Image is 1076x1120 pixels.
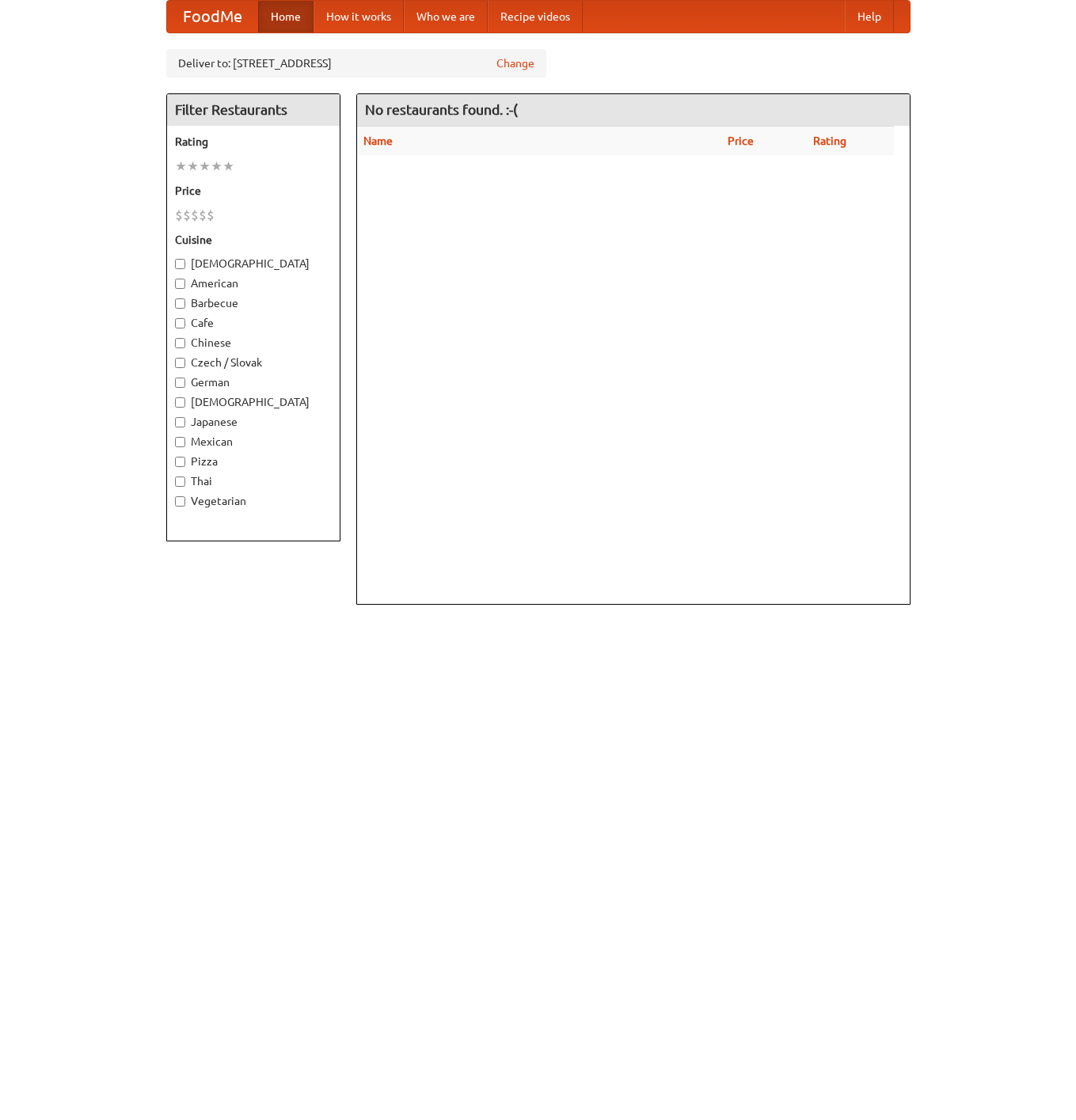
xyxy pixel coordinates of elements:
[187,158,199,175] li: ★
[175,476,185,487] input: Thai
[175,397,185,408] input: [DEMOGRAPHIC_DATA]
[183,207,191,224] li: $
[175,134,332,150] h5: Rating
[199,158,211,175] li: ★
[175,318,185,328] input: Cafe
[175,374,332,390] label: German
[175,259,185,269] input: [DEMOGRAPHIC_DATA]
[314,1,404,32] a: How it works
[175,358,185,368] input: Czech / Slovak
[175,437,185,447] input: Mexican
[175,496,185,507] input: Vegetarian
[488,1,583,32] a: Recipe videos
[166,49,546,78] div: Deliver to: [STREET_ADDRESS]
[199,207,207,224] li: $
[175,183,332,199] h5: Price
[175,275,332,291] label: American
[167,94,340,126] h4: Filter Restaurants
[175,434,332,450] label: Mexican
[175,473,332,489] label: Thai
[167,1,258,32] a: FoodMe
[175,493,332,509] label: Vegetarian
[363,135,393,147] a: Name
[175,335,332,351] label: Chinese
[211,158,222,175] li: ★
[175,417,185,427] input: Japanese
[175,457,185,467] input: Pizza
[365,102,518,117] ng-pluralize: No restaurants found. :-(
[222,158,234,175] li: ★
[175,158,187,175] li: ★
[845,1,894,32] a: Help
[175,207,183,224] li: $
[175,338,185,348] input: Chinese
[175,279,185,289] input: American
[175,414,332,430] label: Japanese
[175,394,332,410] label: [DEMOGRAPHIC_DATA]
[404,1,488,32] a: Who we are
[175,298,185,309] input: Barbecue
[175,355,332,370] label: Czech / Slovak
[813,135,846,147] a: Rating
[175,256,332,271] label: [DEMOGRAPHIC_DATA]
[258,1,314,32] a: Home
[175,378,185,388] input: German
[175,232,332,248] h5: Cuisine
[496,55,534,71] a: Change
[191,207,199,224] li: $
[728,135,754,147] a: Price
[175,315,332,331] label: Cafe
[207,207,215,224] li: $
[175,454,332,469] label: Pizza
[175,295,332,311] label: Barbecue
